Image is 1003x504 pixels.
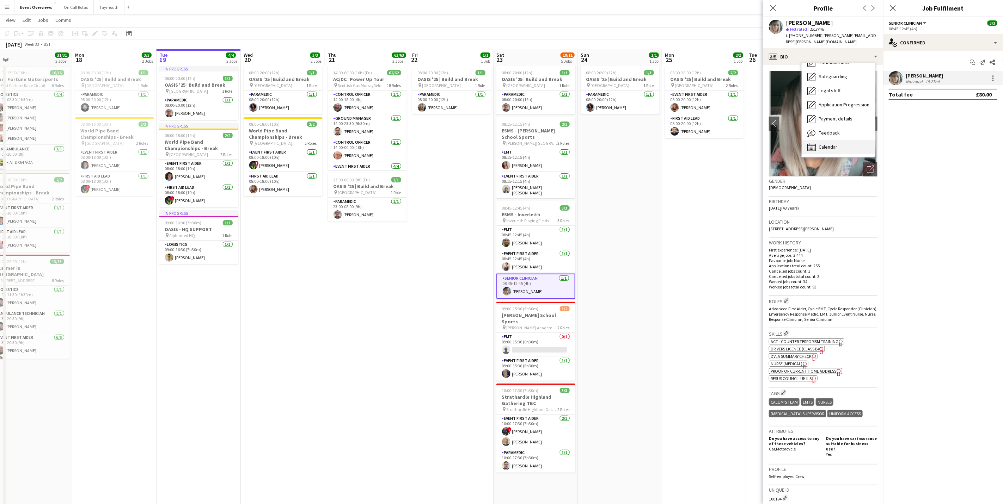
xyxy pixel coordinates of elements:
div: 2 Jobs [311,58,322,64]
p: Cancelled jobs count: 1 [769,268,877,274]
app-card-role: Event First Aider4/414:00-00:00 (10h) [328,162,407,217]
app-card-role: Event First Aider1/108:00-20:00 (12h)[PERSON_NAME] [665,91,744,114]
app-job-card: 08:00-18:00 (10h)2/2World Pipe Band Championships - Break [GEOGRAPHIC_DATA]2 RolesEvent First Aid... [75,117,154,196]
app-card-role: First Aid Lead1/108:00-18:00 (10h)[PERSON_NAME] [244,172,323,196]
div: 1 Job [649,58,659,64]
h3: OASIS '25 | Build and Break [581,76,660,82]
h3: ESMS - Inverleith [496,211,575,218]
span: 3/3 [560,388,570,393]
span: [GEOGRAPHIC_DATA] [85,83,124,88]
div: Uniform Access [827,410,863,417]
span: ! [86,185,90,189]
app-card-role: Event First Aider1/108:15-12:15 (4h)[PERSON_NAME] [PERSON_NAME] [496,172,575,198]
span: [STREET_ADDRESS] [1,278,36,283]
span: Advanced First Aider, Cycle EMT, Cycle Responder (Clinician), Emergency Response Medic, EMT, Juni... [769,306,877,322]
span: [GEOGRAPHIC_DATA] [422,83,461,88]
p: Worked jobs total count: 93 [769,284,877,290]
div: 08:00-20:00 (12h)1/1OASIS '25 | Build and Break [GEOGRAPHIC_DATA]1 RoleParamedic1/108:00-20:00 (1... [412,66,491,114]
span: [STREET_ADDRESS][PERSON_NAME] [769,226,834,231]
div: In progress09:00-16:30 (7h30m)1/1OASIS - HQ SUPPORT Alphamed HQ1 RoleLogistics1/109:00-16:30 (7h3... [159,210,238,265]
span: Mon [665,52,674,58]
p: First experience: [DATE] [769,247,877,253]
app-card-role: Paramedic1/108:00-20:00 (12h)[PERSON_NAME] [244,91,323,114]
span: Drivers Licence (Class B) [771,346,819,351]
span: 08:00-20:00 (12h) [671,70,701,75]
span: Payment details [819,116,852,122]
app-job-card: 08:00-20:00 (12h)2/2OASIS '25 | Build and Break [GEOGRAPHIC_DATA]2 RolesEvent First Aider1/108:00... [665,66,744,138]
h3: World Pipe Band Championships - Break [75,127,154,140]
span: Additional info [819,59,849,66]
app-job-card: 08:00-20:00 (12h)1/1OASIS '25 | Build and Break [GEOGRAPHIC_DATA]1 RoleParamedic1/108:00-20:00 (1... [581,66,660,114]
span: Proof of Current Home Address [771,368,836,374]
span: 2 Roles [726,83,738,88]
div: Confirmed [883,34,1003,51]
app-job-card: 09:00-15:30 (6h30m)1/2[PERSON_NAME] School Sports [PERSON_NAME] Academy Playing Fields2 RolesEMT0... [496,302,575,381]
div: 1 Job [734,58,743,64]
span: 16/16 [50,70,64,75]
h3: Work history [769,239,877,246]
div: 08:45-12:45 (4h) [889,26,997,31]
span: 08:15-12:15 (4h) [502,122,531,127]
app-card-role: Paramedic1/108:00-20:00 (12h)[PERSON_NAME] [581,91,660,114]
span: Tue [159,52,168,58]
span: 2 Roles [221,152,233,157]
span: 3/3 [310,52,320,58]
span: t. [PHONE_NUMBER] [786,33,822,38]
span: 20 [243,56,253,64]
span: 22 [411,56,418,64]
span: 1 Role [559,83,570,88]
span: 08:00-20:00 (12h) [81,70,111,75]
div: Total fee [889,91,913,98]
span: [GEOGRAPHIC_DATA] [254,141,293,146]
span: 09:00-15:30 (6h30m) [502,306,539,311]
span: 3/3 [560,205,570,211]
h3: OASIS '25 | Build and Break [159,82,238,88]
a: Comms [53,15,74,25]
span: 1/1 [649,52,659,58]
span: 1/1 [476,70,485,75]
span: 10/11 [561,52,575,58]
span: 3/3 [142,52,152,58]
span: 2/2 [223,133,233,138]
app-job-card: In progress08:00-20:00 (12h)1/1OASIS '25 | Build and Break [GEOGRAPHIC_DATA]1 RoleParamedic1/108:... [159,66,238,120]
span: 1/1 [139,70,148,75]
a: View [3,15,18,25]
span: [DEMOGRAPHIC_DATA] [769,185,811,190]
app-card-role: Event First Aider1/108:00-18:00 (10h)![PERSON_NAME] [244,148,323,172]
p: Cancelled jobs total count: 2 [769,274,877,279]
p: Favourite job: Nurse [769,258,877,263]
span: [GEOGRAPHIC_DATA] [338,190,377,195]
div: 2 Jobs [392,58,406,64]
button: Senior Clinician [889,20,928,26]
div: In progress [159,66,238,71]
div: BST [44,42,51,47]
div: [PERSON_NAME] [906,73,943,79]
span: 24 [580,56,589,64]
h5: Do you have access to any of these vehicles? [769,436,820,446]
span: 18 Roles [387,83,401,88]
h3: Attributes [769,428,877,434]
span: 14:00-00:00 (10h) (Fri) [334,70,372,75]
span: 08:00-20:00 (12h) [165,76,196,81]
span: 1/1 [307,70,317,75]
h3: Birthday [769,198,877,205]
a: Edit [20,15,33,25]
app-job-card: In progress08:00-18:00 (10h)2/2World Pipe Band Championships - Break [GEOGRAPHIC_DATA]2 RolesEven... [159,123,238,207]
button: Taymouth [94,0,124,14]
span: Resus Council UK ILS [771,376,812,381]
span: 10:00-17:30 (7h30m) [502,388,539,393]
app-job-card: 08:45-12:45 (4h)3/3ESMS - Inverleith Inverleith Playing Fields3 RolesEMT1/108:45-12:45 (4h)[PERSO... [496,201,575,299]
div: [PERSON_NAME] [786,20,833,26]
app-card-role: Paramedic1/108:00-20:00 (12h)[PERSON_NAME] [412,91,491,114]
h3: Profile [763,4,883,13]
app-job-card: 14:00-00:00 (10h) (Fri)62/62AC/DC | Power Up Tour Scottish Gas Murrayfield18 RolesControl Officer... [328,66,407,170]
span: Week 33 [23,42,41,47]
span: 1 Role [222,88,233,94]
span: Application Progression [819,101,869,108]
p: Applications total count: 255 [769,263,877,268]
span: 2/2 [307,122,317,127]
